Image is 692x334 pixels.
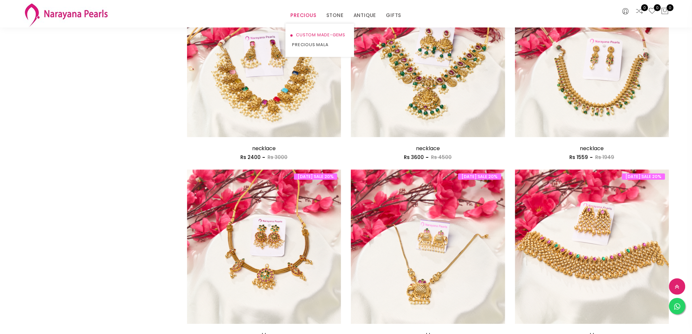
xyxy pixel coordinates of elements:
[354,10,376,20] a: ANTIQUE
[292,30,348,40] a: CUSTOM MADE-GEMS
[596,154,614,161] span: Rs 1949
[667,4,674,11] span: 0
[292,40,348,50] a: PRECIOUS MALA
[654,4,661,11] span: 0
[294,173,337,180] span: [DATE] SALE 20%
[431,154,452,161] span: Rs 4500
[661,7,669,16] button: 0
[649,7,656,16] a: 0
[386,10,402,20] a: GIFTS
[252,145,276,152] a: necklace
[268,154,288,161] span: Rs 3000
[416,145,440,152] a: necklace
[641,4,648,11] span: 0
[290,10,316,20] a: PRECIOUS
[636,7,644,16] a: 0
[240,154,261,161] span: Rs 2400
[404,154,424,161] span: Rs 3600
[326,10,344,20] a: STONE
[622,173,665,180] span: [DATE] SALE 20%
[580,145,604,152] a: necklace
[570,154,588,161] span: Rs 1559
[458,173,501,180] span: [DATE] SALE 20%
